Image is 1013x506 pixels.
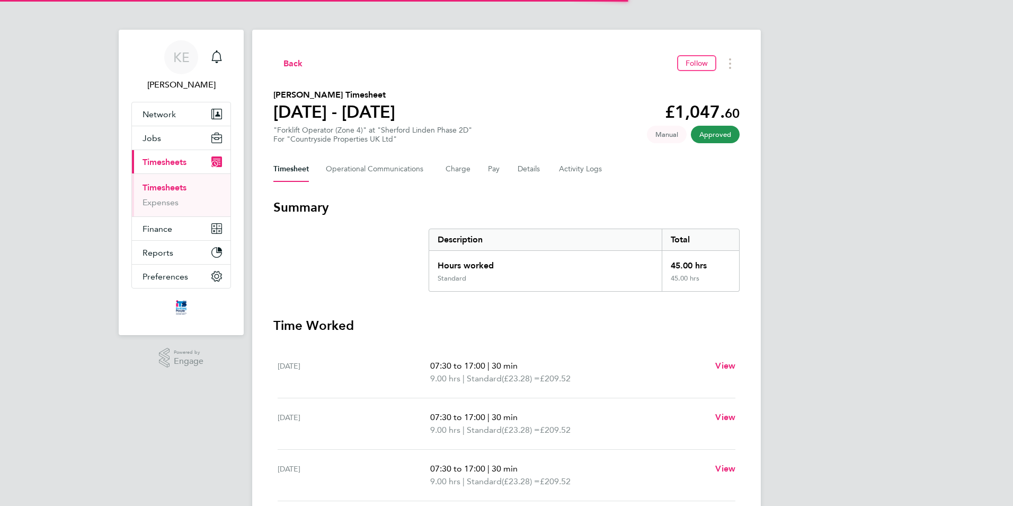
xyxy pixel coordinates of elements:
[691,126,740,143] span: This timesheet has been approved.
[715,463,735,475] a: View
[283,57,303,70] span: Back
[429,229,740,292] div: Summary
[119,30,244,335] nav: Main navigation
[662,274,739,291] div: 45.00 hrs
[430,412,485,422] span: 07:30 to 17:00
[488,156,501,182] button: Pay
[429,251,662,274] div: Hours worked
[132,241,230,264] button: Reports
[492,412,518,422] span: 30 min
[677,55,716,71] button: Follow
[665,102,740,122] app-decimal: £1,047.
[438,274,466,283] div: Standard
[463,373,465,383] span: |
[430,464,485,474] span: 07:30 to 17:00
[686,58,708,68] span: Follow
[143,197,179,207] a: Expenses
[492,361,518,371] span: 30 min
[715,412,735,422] span: View
[518,156,542,182] button: Details
[273,101,395,123] h1: [DATE] - [DATE]
[662,229,739,250] div: Total
[715,411,735,424] a: View
[143,133,161,143] span: Jobs
[132,265,230,288] button: Preferences
[132,173,230,216] div: Timesheets
[430,425,460,435] span: 9.00 hrs
[429,229,662,250] div: Description
[715,360,735,372] a: View
[273,199,740,216] h3: Summary
[278,360,430,385] div: [DATE]
[273,156,309,182] button: Timesheet
[559,156,603,182] button: Activity Logs
[174,348,203,357] span: Powered by
[502,476,540,486] span: (£23.28) =
[131,78,231,91] span: Kelly Elkins
[143,182,186,193] a: Timesheets
[143,248,173,258] span: Reports
[174,357,203,366] span: Engage
[540,425,571,435] span: £209.52
[132,217,230,240] button: Finance
[143,224,172,234] span: Finance
[174,299,189,316] img: itsconstruction-logo-retina.png
[430,373,460,383] span: 9.00 hrs
[278,463,430,488] div: [DATE]
[131,40,231,91] a: KE[PERSON_NAME]
[662,251,739,274] div: 45.00 hrs
[143,157,186,167] span: Timesheets
[143,109,176,119] span: Network
[487,464,490,474] span: |
[430,476,460,486] span: 9.00 hrs
[487,361,490,371] span: |
[502,425,540,435] span: (£23.28) =
[463,425,465,435] span: |
[487,412,490,422] span: |
[131,299,231,316] a: Go to home page
[132,150,230,173] button: Timesheets
[278,411,430,437] div: [DATE]
[467,372,502,385] span: Standard
[446,156,471,182] button: Charge
[467,424,502,437] span: Standard
[273,89,395,101] h2: [PERSON_NAME] Timesheet
[430,361,485,371] span: 07:30 to 17:00
[132,102,230,126] button: Network
[467,475,502,488] span: Standard
[725,106,740,121] span: 60
[492,464,518,474] span: 30 min
[721,55,740,72] button: Timesheets Menu
[540,476,571,486] span: £209.52
[143,272,188,282] span: Preferences
[273,317,740,334] h3: Time Worked
[326,156,429,182] button: Operational Communications
[273,135,472,144] div: For "Countryside Properties UK Ltd"
[273,57,303,70] button: Back
[540,373,571,383] span: £209.52
[715,361,735,371] span: View
[132,126,230,150] button: Jobs
[159,348,204,368] a: Powered byEngage
[173,50,190,64] span: KE
[502,373,540,383] span: (£23.28) =
[715,464,735,474] span: View
[647,126,687,143] span: This timesheet was manually created.
[463,476,465,486] span: |
[273,126,472,144] div: "Forklift Operator (Zone 4)" at "Sherford Linden Phase 2D"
